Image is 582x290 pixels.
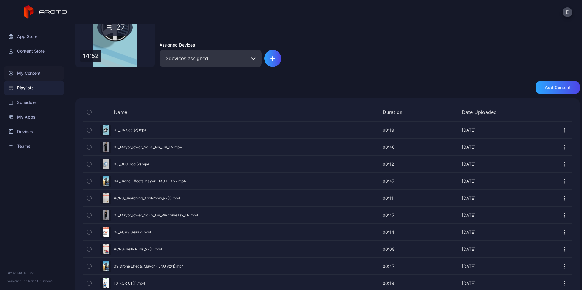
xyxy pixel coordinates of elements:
div: Duration [383,109,413,115]
a: Content Store [4,44,64,58]
a: Schedule [4,95,64,110]
a: Teams [4,139,64,154]
div: © 2025 PROTO, Inc. [7,271,61,275]
div: Add content [545,85,570,90]
a: Devices [4,124,64,139]
button: Add content [536,81,580,94]
button: E [563,7,572,17]
div: 2 devices assigned [160,50,262,67]
div: Name [96,109,334,115]
div: Assigned Devices [160,42,262,47]
div: 27 [97,19,133,36]
span: Version 1.13.1 • [7,279,27,283]
a: App Store [4,29,64,44]
div: Date Uploaded [462,109,507,115]
a: My Apps [4,110,64,124]
a: My Content [4,66,64,81]
a: Terms Of Service [27,279,53,283]
a: Playlists [4,81,64,95]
